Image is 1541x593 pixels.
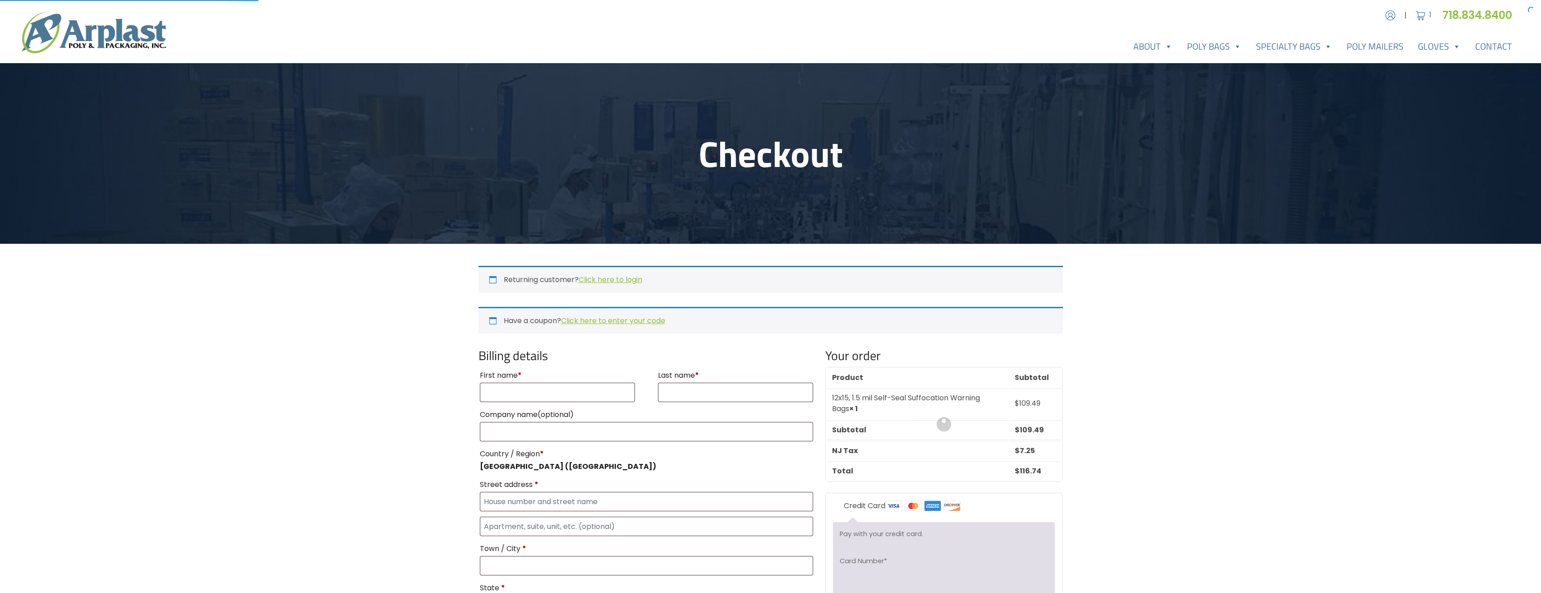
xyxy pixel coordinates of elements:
a: Gloves [1411,37,1468,56]
a: Click here to login [579,274,642,285]
span: 1 [1429,9,1431,20]
label: Country / Region [480,447,814,461]
h3: Billing details [478,348,815,363]
input: House number and street name [480,492,814,511]
span: | [1404,10,1407,21]
label: Street address [480,477,814,492]
a: 718.834.8400 [1442,8,1519,23]
label: Town / City [480,542,814,556]
div: Returning customer? [478,266,1063,292]
label: First name [480,368,635,383]
div: Have a coupon? [478,307,1063,334]
label: Last name [658,368,814,383]
img: logo [22,12,166,53]
h3: Your order [825,348,1063,363]
a: Contact [1468,37,1519,56]
label: Company name [480,408,814,422]
a: Poly Mailers [1339,37,1411,56]
h1: Checkout [478,132,1063,175]
a: Poly Bags [1180,37,1249,56]
a: About [1126,37,1180,56]
input: Apartment, suite, unit, etc. (optional) [480,517,814,536]
strong: [GEOGRAPHIC_DATA] ([GEOGRAPHIC_DATA]) [480,461,656,472]
a: Specialty Bags [1249,37,1339,56]
a: Click here to enter your code [561,315,665,326]
span: (optional) [538,409,574,420]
